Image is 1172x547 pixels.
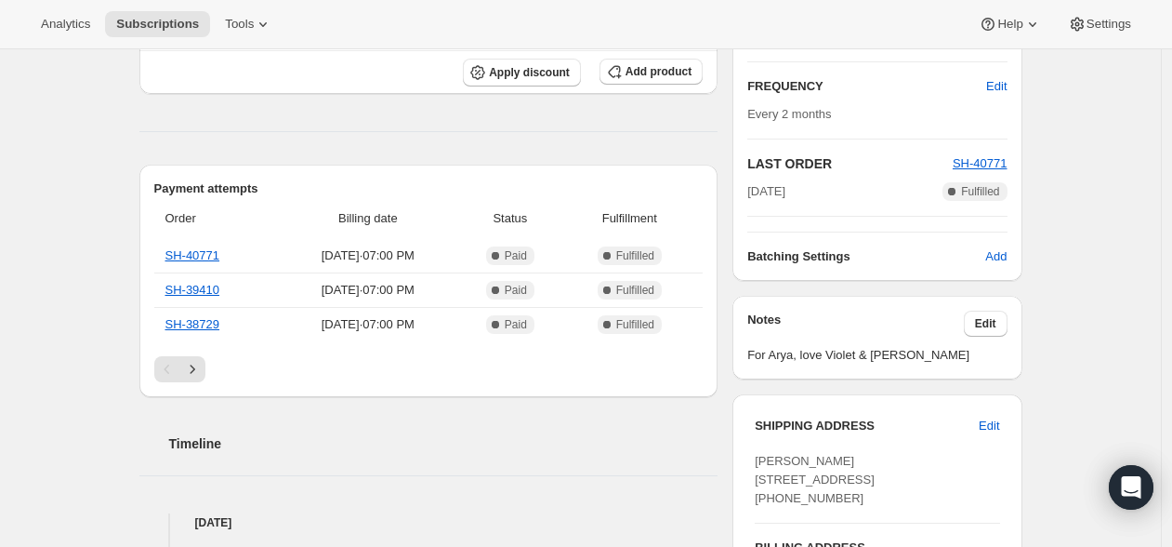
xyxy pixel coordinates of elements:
[747,182,785,201] span: [DATE]
[1109,465,1153,510] div: Open Intercom Messenger
[505,317,527,332] span: Paid
[139,514,718,532] h4: [DATE]
[968,11,1052,37] button: Help
[463,59,581,87] button: Apply discount
[747,154,953,173] h2: LAST ORDER
[505,248,527,263] span: Paid
[30,11,101,37] button: Analytics
[225,17,254,32] span: Tools
[985,247,1007,266] span: Add
[747,247,985,266] h6: Batching Settings
[283,281,453,300] span: [DATE] · 07:00 PM
[747,77,986,96] h2: FREQUENCY
[747,107,831,121] span: Every 2 months
[154,356,704,382] nav: Pagination
[283,209,453,228] span: Billing date
[154,198,278,239] th: Order
[489,65,570,80] span: Apply discount
[747,346,1007,365] span: For Arya, love Violet & [PERSON_NAME]
[165,317,220,331] a: SH-38729
[968,411,1010,441] button: Edit
[997,17,1022,32] span: Help
[616,317,654,332] span: Fulfilled
[616,248,654,263] span: Fulfilled
[179,356,205,382] button: Next
[214,11,283,37] button: Tools
[1086,17,1131,32] span: Settings
[953,154,1007,173] button: SH-40771
[105,11,210,37] button: Subscriptions
[1057,11,1142,37] button: Settings
[169,434,718,453] h2: Timeline
[567,209,691,228] span: Fulfillment
[961,184,999,199] span: Fulfilled
[755,417,979,435] h3: SHIPPING ADDRESS
[165,283,220,297] a: SH-39410
[626,64,691,79] span: Add product
[283,315,453,334] span: [DATE] · 07:00 PM
[975,72,1018,101] button: Edit
[755,454,875,505] span: [PERSON_NAME] [STREET_ADDRESS] [PHONE_NUMBER]
[599,59,703,85] button: Add product
[975,316,996,331] span: Edit
[986,77,1007,96] span: Edit
[165,248,220,262] a: SH-40771
[747,311,964,337] h3: Notes
[41,17,90,32] span: Analytics
[616,283,654,298] span: Fulfilled
[505,283,527,298] span: Paid
[154,180,704,198] h2: Payment attempts
[953,156,1007,170] a: SH-40771
[464,209,556,228] span: Status
[974,242,1018,272] button: Add
[116,17,199,32] span: Subscriptions
[979,417,999,435] span: Edit
[964,311,1007,337] button: Edit
[283,247,453,265] span: [DATE] · 07:00 PM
